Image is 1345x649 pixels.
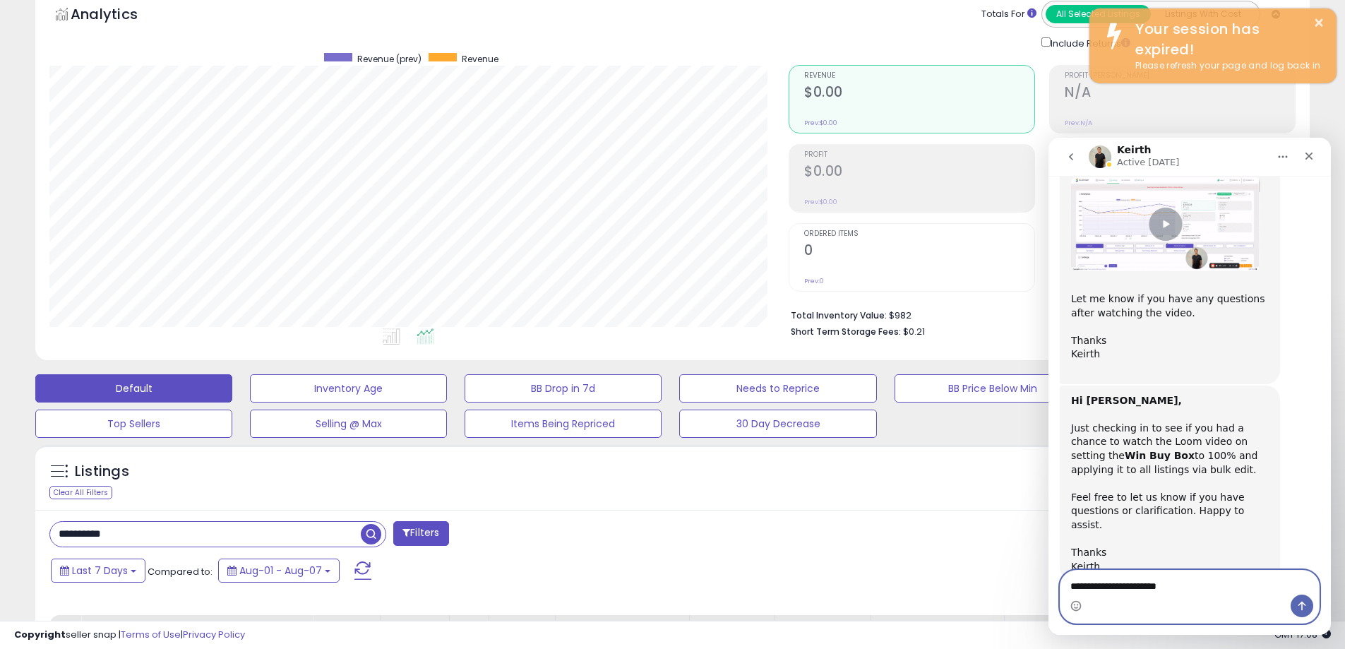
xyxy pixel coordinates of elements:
button: Default [35,374,232,403]
h2: $0.00 [804,163,1034,182]
b: Hi [PERSON_NAME], [23,257,133,268]
button: All Selected Listings [1046,5,1151,23]
button: BB Drop in 7d [465,374,662,403]
b: Short Term Storage Fees: [791,326,901,338]
div: Totals For [981,8,1036,21]
small: Prev: 0 [804,277,824,285]
span: $0.21 [903,325,925,338]
span: Revenue (prev) [357,53,422,65]
button: Items Being Repriced [465,410,662,438]
iframe: To enrich screen reader interactions, please activate Accessibility in Grammarly extension settings [1048,138,1331,635]
h2: $0.00 [804,84,1034,103]
span: Revenue [462,53,498,65]
button: Listings With Cost [1150,5,1255,23]
button: Needs to Reprice [679,374,876,403]
div: Include Returns [1031,35,1147,51]
div: ​ [23,256,220,284]
div: Clear All Filters [49,486,112,499]
button: Top Sellers [35,410,232,438]
a: Privacy Policy [183,628,245,641]
h5: Listings [75,462,129,482]
button: Last 7 Days [51,559,145,583]
small: Prev: $0.00 [804,119,837,127]
div: seller snap | | [14,629,245,642]
div: Please refresh your page and log back in [1125,59,1326,73]
span: Last 7 Days [72,564,128,578]
button: × [1313,14,1325,32]
strong: Copyright [14,628,66,641]
li: $982 [791,306,1285,323]
button: Send a message… [242,457,265,480]
div: Your session has expired! [1125,19,1326,59]
span: Ordered Items [804,230,1034,238]
div: Keirth says… [11,248,271,476]
span: Aug-01 - Aug-07 [239,564,322,578]
h2: N/A [1065,84,1295,103]
small: Prev: N/A [1065,119,1092,127]
div: Hi [PERSON_NAME],​Just checking in to see if you had a chance to watch the Loom video on setting ... [11,248,232,445]
button: 30 Day Decrease [679,410,876,438]
button: Aug-01 - Aug-07 [218,559,340,583]
div: Just checking in to see if you had a chance to watch the Loom video on setting the to 100% and ap... [23,284,220,436]
b: Win Buy Box [76,312,146,323]
h2: 0 [804,242,1034,261]
span: Compared to: [148,565,213,578]
a: Terms of Use [121,628,181,641]
button: Filters [393,521,448,546]
textarea: Message… [12,433,270,457]
span: Profit [PERSON_NAME] [1065,72,1295,80]
button: Inventory Age [250,374,447,403]
div: Thanks Keirth ​ [23,182,220,237]
span: Revenue [804,72,1034,80]
b: Total Inventory Value: [791,309,887,321]
small: Prev: $0.00 [804,198,837,206]
span: Profit [804,151,1034,159]
button: Emoji picker [22,463,33,474]
h5: Analytics [71,4,165,28]
button: BB Price Below Min [895,374,1092,403]
div: Let me know if you have any questions after watching the video. [23,141,220,182]
button: Selling @ Max [250,410,447,438]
